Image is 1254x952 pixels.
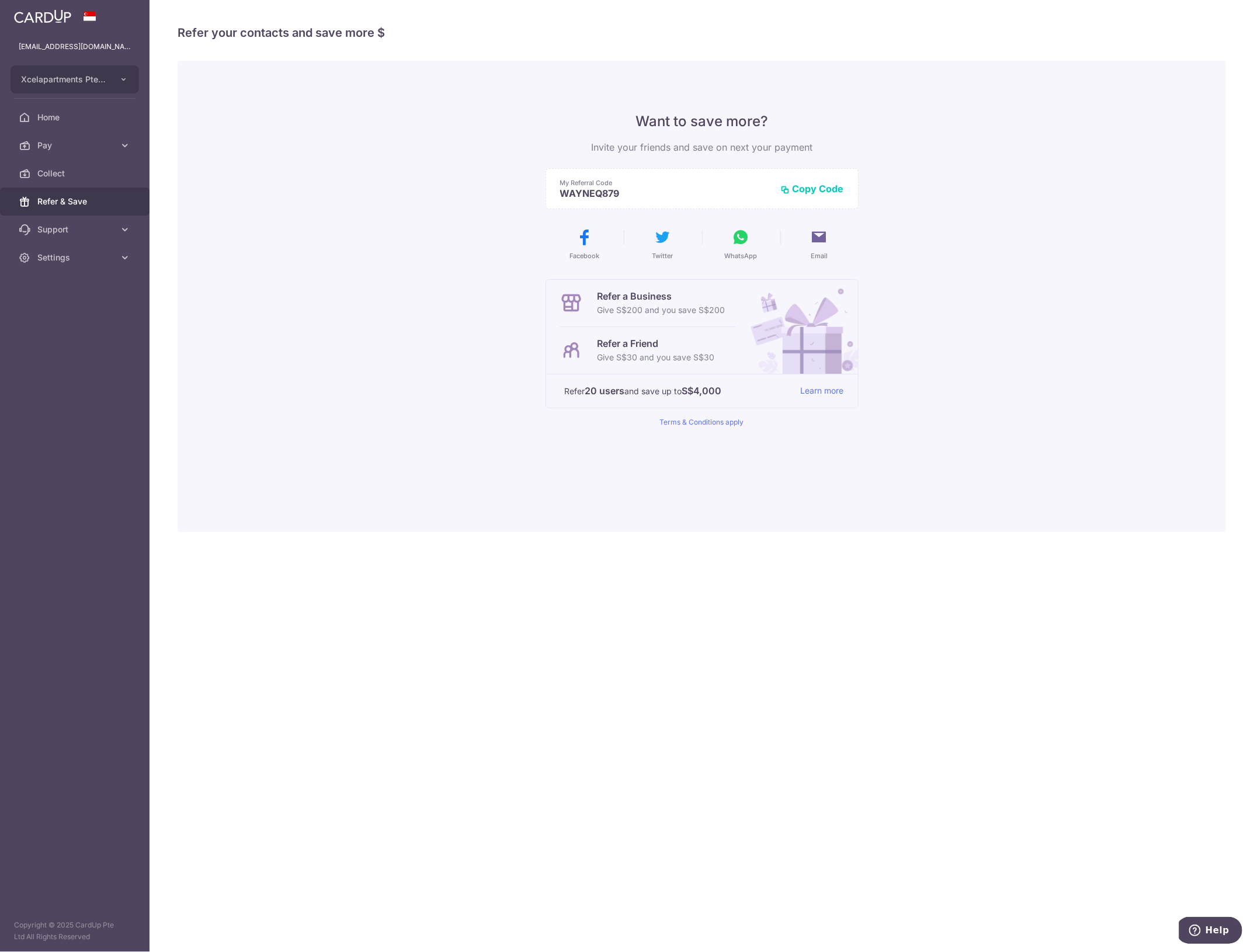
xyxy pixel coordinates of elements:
[628,228,697,260] button: Twitter
[560,187,772,199] p: WAYNEQ879
[550,228,619,260] button: Facebook
[37,196,114,207] span: Refer & Save
[781,183,844,194] button: Copy Code
[585,384,625,398] strong: 20 users
[785,228,854,260] button: Email
[37,140,114,151] span: Pay
[546,140,859,154] p: Invite your friends and save on next your payment
[725,251,758,260] span: WhatsApp
[26,8,50,19] span: Help
[598,303,725,317] p: Give S$200 and you save S$200
[598,289,725,303] p: Refer a Business
[14,9,71,23] img: CardUp
[569,251,599,260] span: Facebook
[560,178,772,187] p: My Referral Code
[37,252,114,263] span: Settings
[546,112,859,131] p: Want to save more?
[37,168,114,179] span: Collect
[21,74,107,85] span: Xcelapartments Pte ltd
[598,350,715,364] p: Give S$30 and you save S$30
[178,23,1226,42] h4: Refer your contacts and save more $
[652,251,673,260] span: Twitter
[11,65,139,93] button: Xcelapartments Pte ltd
[1179,917,1242,946] iframe: Opens a widget where you can find more information
[37,224,114,235] span: Support
[19,41,131,53] p: [EMAIL_ADDRESS][DOMAIN_NAME]
[565,384,791,398] p: Refer and save up to
[37,112,114,123] span: Home
[660,418,744,426] a: Terms & Conditions apply
[707,228,776,260] button: WhatsApp
[740,280,858,374] img: Refer
[801,384,844,398] a: Learn more
[811,251,828,260] span: Email
[682,384,722,398] strong: S$4,000
[598,336,715,350] p: Refer a Friend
